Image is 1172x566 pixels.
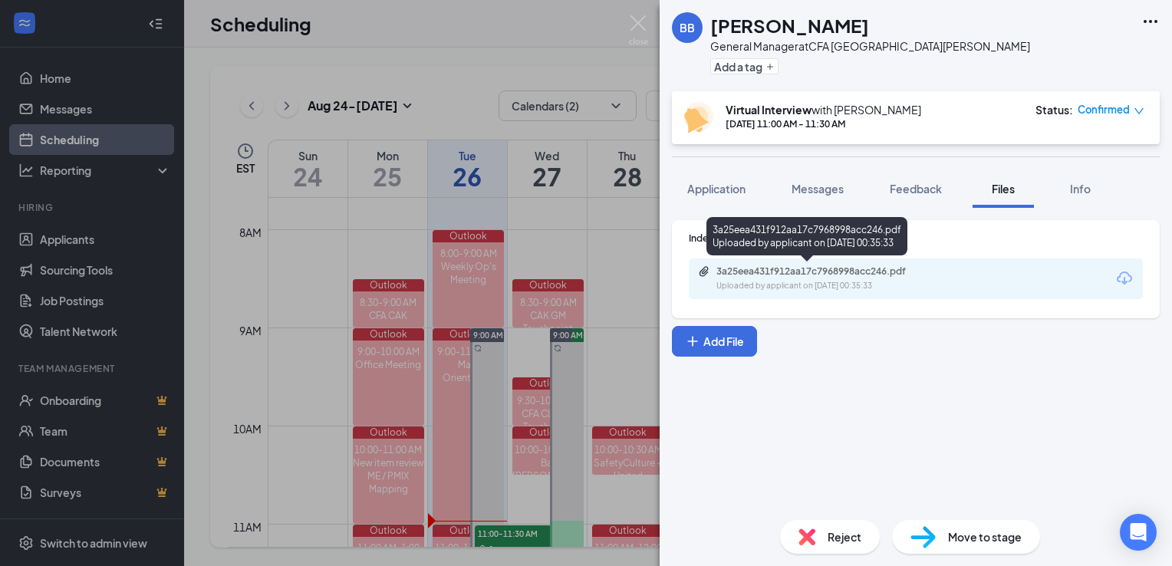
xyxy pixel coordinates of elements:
div: 3a25eea431f912aa17c7968998acc246.pdf Uploaded by applicant on [DATE] 00:35:33 [706,217,907,255]
div: Indeed Resume [689,232,1143,245]
span: Files [992,182,1015,196]
div: BB [680,20,695,35]
a: Paperclip3a25eea431f912aa17c7968998acc246.pdfUploaded by applicant on [DATE] 00:35:33 [698,265,946,292]
span: Move to stage [948,528,1022,545]
svg: Plus [765,62,775,71]
span: Info [1070,182,1091,196]
div: Uploaded by applicant on [DATE] 00:35:33 [716,280,946,292]
div: with [PERSON_NAME] [726,102,921,117]
button: Add FilePlus [672,326,757,357]
span: Application [687,182,746,196]
span: Confirmed [1078,102,1130,117]
b: Virtual Interview [726,103,812,117]
svg: Paperclip [698,265,710,278]
span: Reject [828,528,861,545]
h1: [PERSON_NAME] [710,12,869,38]
div: General Manager at CFA [GEOGRAPHIC_DATA][PERSON_NAME] [710,38,1030,54]
div: 3a25eea431f912aa17c7968998acc246.pdf [716,265,931,278]
span: Messages [792,182,844,196]
svg: Plus [685,334,700,349]
svg: Ellipses [1141,12,1160,31]
div: [DATE] 11:00 AM - 11:30 AM [726,117,921,130]
span: Feedback [890,182,942,196]
div: Status : [1035,102,1073,117]
div: Open Intercom Messenger [1120,514,1157,551]
span: down [1134,106,1144,117]
svg: Download [1115,269,1134,288]
button: PlusAdd a tag [710,58,779,74]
